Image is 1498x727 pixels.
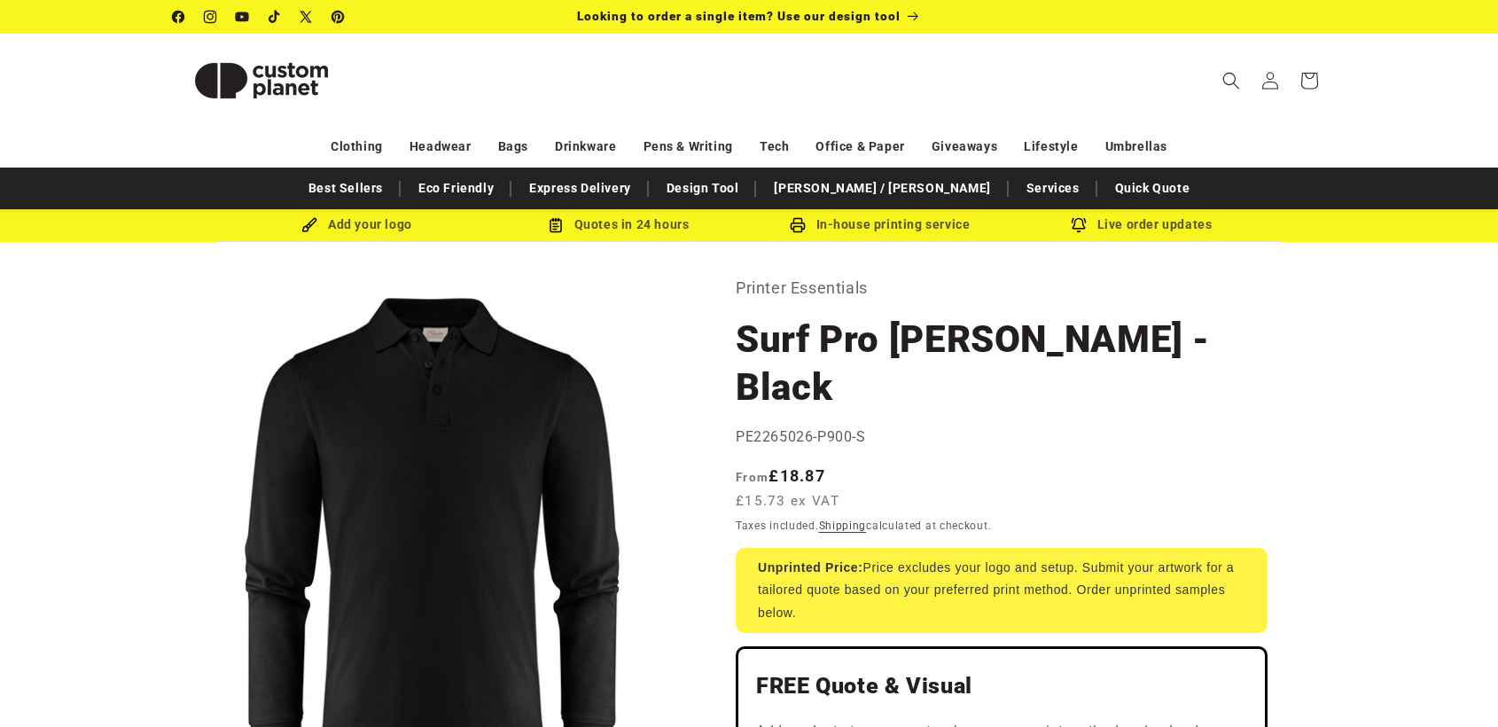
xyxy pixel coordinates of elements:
img: In-house printing [790,217,806,233]
a: Bags [498,131,528,162]
summary: Search [1212,61,1251,100]
a: Drinkware [555,131,616,162]
a: Eco Friendly [410,173,503,204]
span: PE2265026-P900-S [736,428,866,445]
img: Order updates [1071,217,1087,233]
a: Tech [760,131,789,162]
span: From [736,470,769,484]
img: Brush Icon [301,217,317,233]
div: Live order updates [1010,214,1272,236]
strong: Unprinted Price: [758,560,863,575]
a: Custom Planet [167,34,357,127]
a: Design Tool [658,173,748,204]
div: Price excludes your logo and setup. Submit your artwork for a tailored quote based on your prefer... [736,548,1268,633]
span: £15.73 ex VAT [736,491,839,512]
a: Best Sellers [300,173,392,204]
a: Shipping [819,520,867,532]
img: Custom Planet [173,41,350,121]
a: Office & Paper [815,131,904,162]
a: Express Delivery [520,173,640,204]
a: Quick Quote [1106,173,1199,204]
div: In-house printing service [749,214,1010,236]
h2: FREE Quote & Visual [756,672,1247,700]
a: Services [1018,173,1088,204]
span: Looking to order a single item? Use our design tool [577,9,901,23]
a: Giveaways [932,131,997,162]
a: Lifestyle [1024,131,1078,162]
div: Taxes included. calculated at checkout. [736,517,1268,535]
div: Quotes in 24 hours [488,214,749,236]
a: Pens & Writing [644,131,733,162]
h1: Surf Pro [PERSON_NAME] - Black [736,316,1268,411]
img: Order Updates Icon [548,217,564,233]
a: Umbrellas [1105,131,1167,162]
div: Add your logo [226,214,488,236]
a: Headwear [410,131,472,162]
p: Printer Essentials [736,274,1268,302]
a: Clothing [331,131,383,162]
a: [PERSON_NAME] / [PERSON_NAME] [765,173,999,204]
strong: £18.87 [736,466,825,485]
